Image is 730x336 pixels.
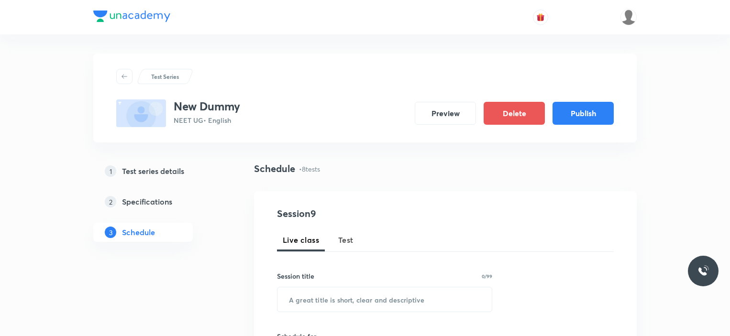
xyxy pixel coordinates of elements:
button: Delete [484,102,545,125]
h5: Test series details [122,165,184,177]
img: avatar [536,13,545,22]
p: 0/99 [482,274,492,279]
img: ttu [697,265,709,277]
a: 2Specifications [93,192,223,211]
img: fallback-thumbnail.png [116,99,166,127]
button: avatar [533,10,548,25]
h5: Specifications [122,196,172,207]
a: Company Logo [93,11,170,24]
input: A great title is short, clear and descriptive [277,287,492,312]
p: 3 [105,227,116,238]
span: Live class [283,234,319,246]
p: 2 [105,196,116,207]
p: NEET UG • English [174,115,240,125]
p: 1 [105,165,116,177]
a: 1Test series details [93,162,223,181]
button: Preview [415,102,476,125]
h6: Session title [277,271,314,281]
h3: New Dummy [174,99,240,113]
h4: Schedule [254,162,295,176]
p: Test Series [151,72,179,81]
img: Organic Chemistry [620,9,637,25]
button: Publish [553,102,614,125]
h5: Schedule [122,227,155,238]
span: Test [338,234,354,246]
img: Company Logo [93,11,170,22]
p: • 8 tests [299,164,320,174]
h4: Session 9 [277,206,452,221]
